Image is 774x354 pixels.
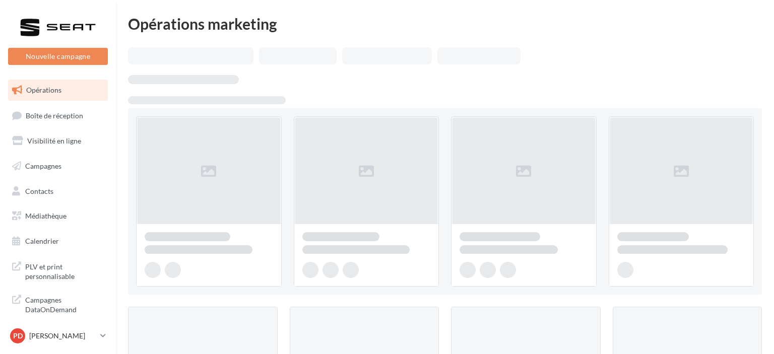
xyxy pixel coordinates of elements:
[25,260,104,281] span: PLV et print personnalisable
[6,130,110,152] a: Visibilité en ligne
[26,111,83,119] span: Boîte de réception
[6,289,110,319] a: Campagnes DataOnDemand
[128,16,762,31] div: Opérations marketing
[27,136,81,145] span: Visibilité en ligne
[8,48,108,65] button: Nouvelle campagne
[6,181,110,202] a: Contacts
[6,156,110,177] a: Campagnes
[13,331,23,341] span: PD
[6,205,110,227] a: Médiathèque
[6,80,110,101] a: Opérations
[8,326,108,345] a: PD [PERSON_NAME]
[25,211,67,220] span: Médiathèque
[26,86,61,94] span: Opérations
[25,186,53,195] span: Contacts
[25,162,61,170] span: Campagnes
[29,331,96,341] p: [PERSON_NAME]
[6,231,110,252] a: Calendrier
[25,293,104,315] span: Campagnes DataOnDemand
[6,105,110,126] a: Boîte de réception
[25,237,59,245] span: Calendrier
[6,256,110,286] a: PLV et print personnalisable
